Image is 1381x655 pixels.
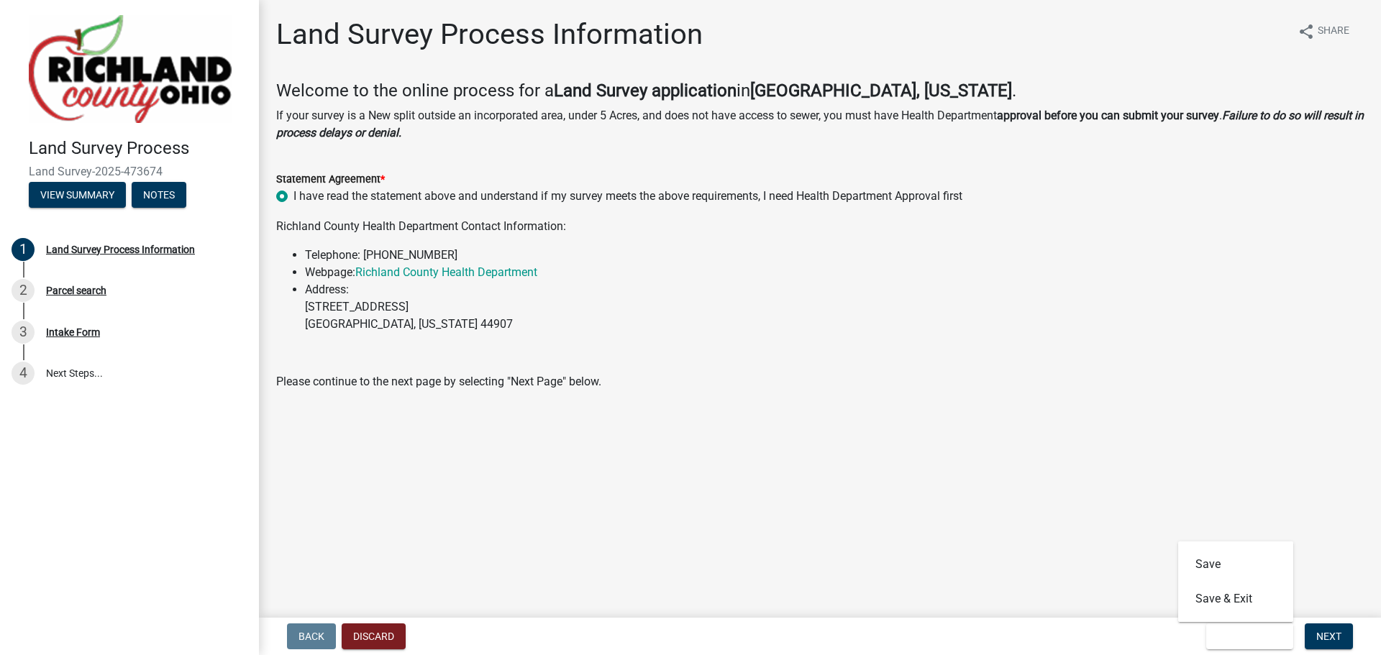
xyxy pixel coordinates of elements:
button: Notes [132,182,186,208]
button: shareShare [1286,17,1361,45]
wm-modal-confirm: Summary [29,190,126,201]
li: Telephone: [PHONE_NUMBER] [305,247,1364,264]
span: Land Survey-2025-473674 [29,165,230,178]
label: I have read the statement above and understand if my survey meets the above requirements, I need ... [293,188,962,205]
div: 4 [12,362,35,385]
wm-modal-confirm: Notes [132,190,186,201]
p: Richland County Health Department Contact Information: [276,218,1364,235]
button: Discard [342,623,406,649]
a: Richland County Health Department [355,265,537,279]
span: Back [298,631,324,642]
button: Save & Exit [1206,623,1293,649]
strong: Land Survey application [554,81,737,101]
span: Next [1316,631,1341,642]
div: 3 [12,321,35,344]
p: If your survey is a New split outside an incorporated area, under 5 Acres, and does not have acce... [276,107,1364,142]
p: Please continue to the next page by selecting "Next Page" below. [276,373,1364,390]
span: Save & Exit [1218,631,1273,642]
h4: Welcome to the online process for a in . [276,81,1364,101]
i: share [1298,23,1315,40]
strong: [GEOGRAPHIC_DATA], [US_STATE] [750,81,1012,101]
h4: Land Survey Process [29,138,247,159]
div: Parcel search [46,285,106,296]
div: Land Survey Process Information [46,244,195,255]
img: Richland County, Ohio [29,15,232,123]
div: Save & Exit [1178,541,1293,622]
div: Intake Form [46,327,100,337]
button: Save [1178,547,1293,582]
strong: approval before you can submit your survey [997,109,1219,122]
li: Webpage: [305,264,1364,281]
div: 1 [12,238,35,261]
li: Address: [STREET_ADDRESS] [GEOGRAPHIC_DATA], [US_STATE] 44907 [305,281,1364,333]
label: Statement Agreement [276,175,385,185]
strong: Failure to do so will result in process delays or denial. [276,109,1364,139]
button: Save & Exit [1178,582,1293,616]
h1: Land Survey Process Information [276,17,703,52]
button: Next [1305,623,1353,649]
button: Back [287,623,336,649]
div: 2 [12,279,35,302]
span: Share [1318,23,1349,40]
button: View Summary [29,182,126,208]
